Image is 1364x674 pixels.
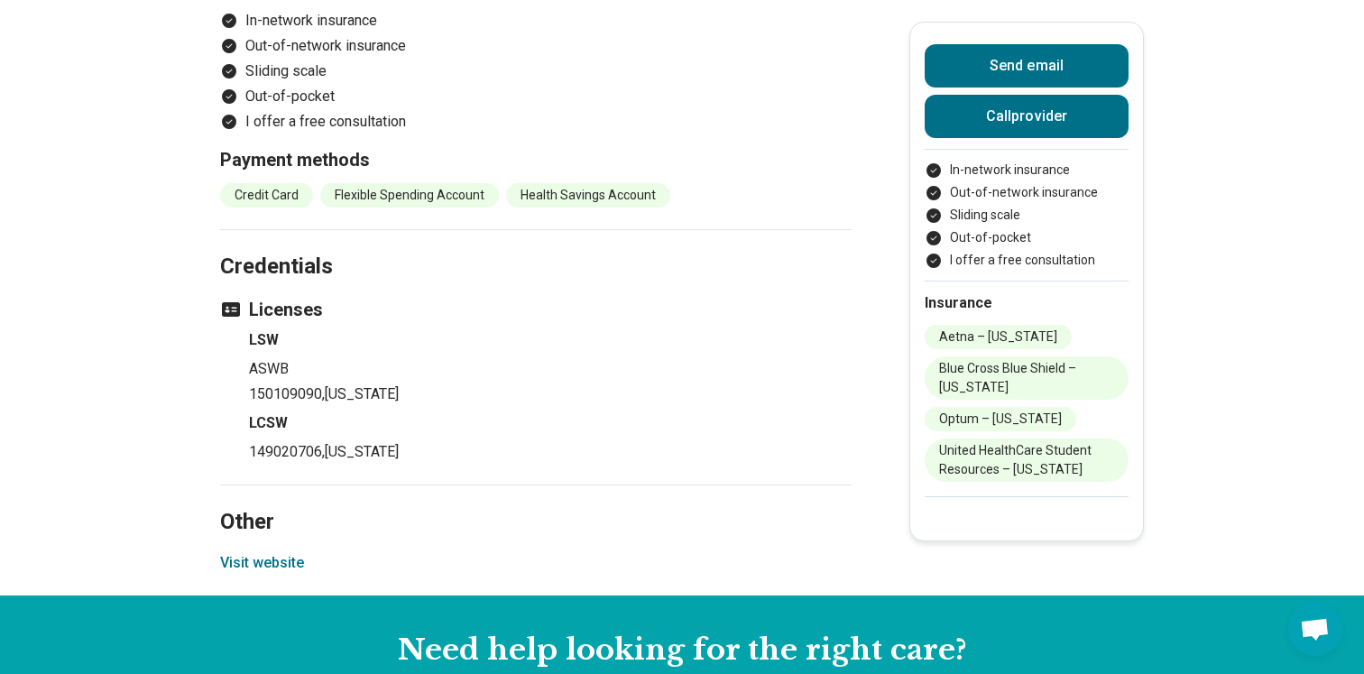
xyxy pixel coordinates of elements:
[925,95,1129,138] button: Callprovider
[249,383,852,405] p: 150109090
[925,356,1129,400] li: Blue Cross Blue Shield – [US_STATE]
[925,206,1129,225] li: Sliding scale
[249,412,852,434] h4: LCSW
[220,464,852,538] h2: Other
[220,35,852,57] li: Out-of-network insurance
[322,385,399,402] span: , [US_STATE]
[925,292,1129,314] h2: Insurance
[925,228,1129,247] li: Out-of-pocket
[320,183,499,208] li: Flexible Spending Account
[925,325,1072,349] li: Aetna – [US_STATE]
[220,552,304,574] button: Visit website
[220,86,852,107] li: Out-of-pocket
[249,329,852,351] h4: LSW
[220,297,852,322] h3: Licenses
[322,443,399,460] span: , [US_STATE]
[220,111,852,133] li: I offer a free consultation
[220,10,852,32] li: In-network insurance
[925,161,1129,270] ul: Payment options
[925,439,1129,482] li: United HealthCare Student Resources – [US_STATE]
[249,441,852,463] p: 149020706
[14,632,1350,669] h2: Need help looking for the right care?
[925,44,1129,88] button: Send email
[1288,602,1342,656] div: Open chat
[220,10,852,133] ul: Payment options
[220,147,852,172] h3: Payment methods
[506,183,670,208] li: Health Savings Account
[925,407,1076,431] li: Optum – [US_STATE]
[220,183,313,208] li: Credit Card
[925,183,1129,202] li: Out-of-network insurance
[925,251,1129,270] li: I offer a free consultation
[220,60,852,82] li: Sliding scale
[925,161,1129,180] li: In-network insurance
[220,208,852,282] h2: Credentials
[249,358,852,380] p: ASWB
